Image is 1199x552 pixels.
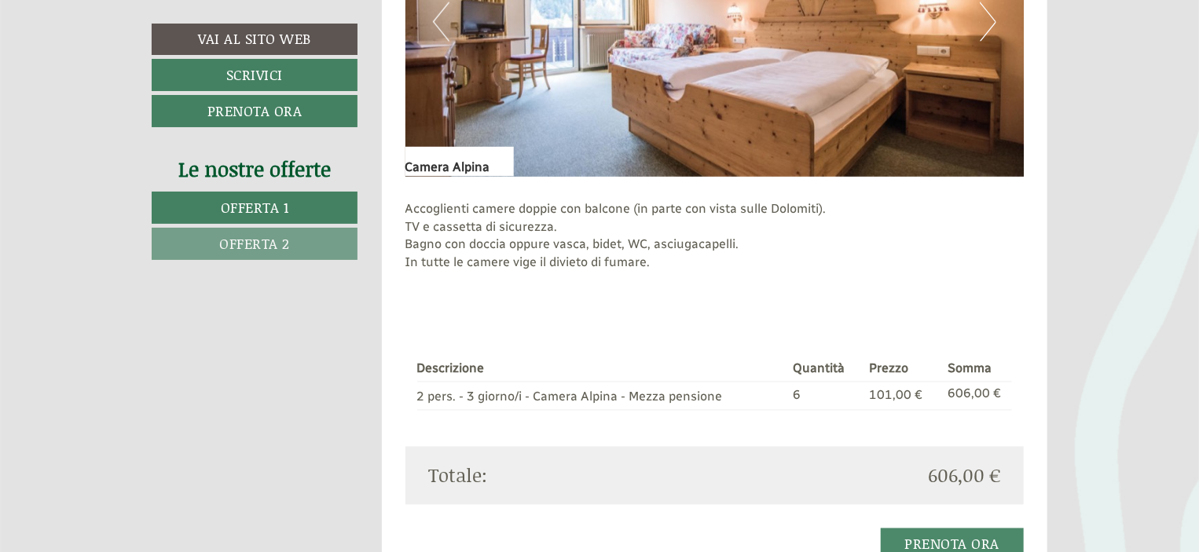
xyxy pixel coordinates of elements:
a: Vai al sito web [152,24,357,55]
button: Previous [433,2,449,42]
td: 6 [786,382,863,410]
th: Descrizione [417,357,787,382]
div: Camera Alpina [405,147,514,177]
div: Le nostre offerte [152,155,357,184]
p: Accoglienti camere doppie con balcone (in parte con vista sulle Dolomiti). TV e cassetta di sicur... [405,200,1025,290]
td: 606,00 € [941,382,1012,410]
a: Scrivici [152,59,357,91]
a: Prenota ora [152,95,357,127]
button: Next [980,2,996,42]
span: Offerta 2 [219,233,290,254]
div: Totale: [417,462,715,489]
th: Quantità [786,357,863,382]
span: 606,00 € [928,462,1000,489]
th: Somma [941,357,1012,382]
td: 2 pers. - 3 giorno/i - Camera Alpina - Mezza pensione [417,382,787,410]
span: Offerta 1 [221,197,289,218]
span: 101,00 € [869,388,922,403]
th: Prezzo [863,357,941,382]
